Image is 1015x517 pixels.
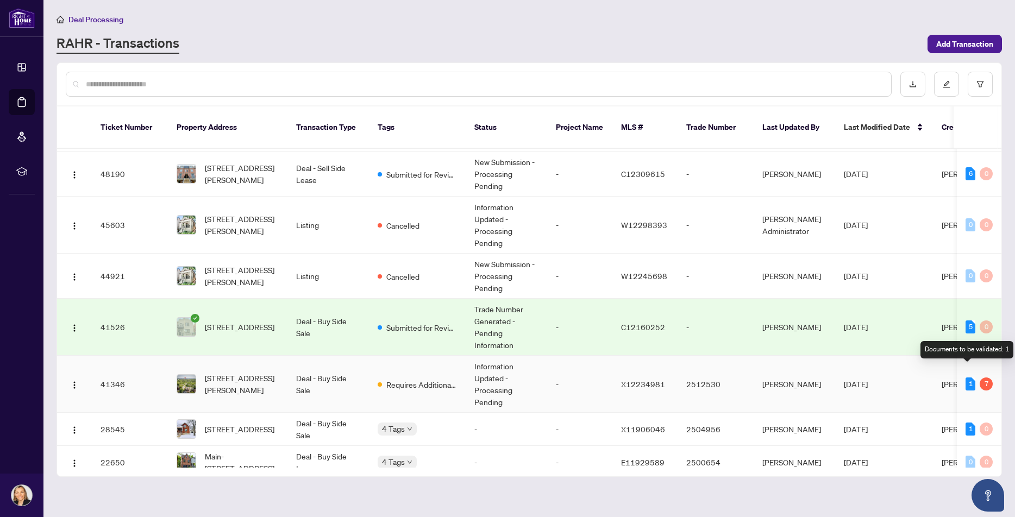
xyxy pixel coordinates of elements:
[191,314,199,323] span: check-circle
[369,106,466,149] th: Tags
[678,197,754,254] td: -
[936,35,993,53] span: Add Transaction
[966,269,975,282] div: 0
[844,457,868,467] span: [DATE]
[844,169,868,179] span: [DATE]
[933,106,998,149] th: Created By
[909,80,917,88] span: download
[66,420,83,438] button: Logo
[177,453,196,471] img: thumbnail-img
[66,375,83,393] button: Logo
[205,213,279,237] span: [STREET_ADDRESS][PERSON_NAME]
[168,106,287,149] th: Property Address
[972,479,1004,512] button: Open asap
[980,167,993,180] div: 0
[66,453,83,471] button: Logo
[386,379,457,390] span: Requires Additional Docs
[205,423,274,435] span: [STREET_ADDRESS]
[382,423,405,435] span: 4 Tags
[205,372,279,396] span: [STREET_ADDRESS][PERSON_NAME]
[92,356,168,413] td: 41346
[678,299,754,356] td: -
[407,426,412,432] span: down
[386,168,457,180] span: Submitted for Review
[754,413,835,446] td: [PERSON_NAME]
[547,106,612,149] th: Project Name
[386,321,457,333] span: Submitted for Review
[754,197,835,254] td: [PERSON_NAME] Administrator
[754,152,835,197] td: [PERSON_NAME]
[754,106,835,149] th: Last Updated By
[547,446,612,479] td: -
[980,377,993,390] div: 7
[844,271,868,281] span: [DATE]
[943,80,950,88] span: edit
[547,299,612,356] td: -
[621,379,665,389] span: X12234981
[942,169,1000,179] span: [PERSON_NAME]
[844,220,868,230] span: [DATE]
[205,321,274,333] span: [STREET_ADDRESS]
[92,413,168,446] td: 28545
[66,267,83,285] button: Logo
[547,197,612,254] td: -
[205,162,279,186] span: [STREET_ADDRESS][PERSON_NAME]
[934,72,959,97] button: edit
[980,218,993,231] div: 0
[92,152,168,197] td: 48190
[407,459,412,465] span: down
[386,270,419,282] span: Cancelled
[66,165,83,182] button: Logo
[287,197,369,254] td: Listing
[70,222,79,230] img: Logo
[678,413,754,446] td: 2504956
[66,318,83,336] button: Logo
[844,424,868,434] span: [DATE]
[177,420,196,438] img: thumbnail-img
[942,322,1000,332] span: [PERSON_NAME]
[621,424,665,434] span: X11906046
[678,152,754,197] td: -
[966,167,975,180] div: 6
[177,267,196,285] img: thumbnail-img
[976,80,984,88] span: filter
[287,413,369,446] td: Deal - Buy Side Sale
[968,72,993,97] button: filter
[621,457,665,467] span: E11929589
[70,171,79,179] img: Logo
[70,324,79,332] img: Logo
[57,34,179,54] a: RAHR - Transactions
[92,299,168,356] td: 41526
[621,220,667,230] span: W12298393
[547,356,612,413] td: -
[835,106,933,149] th: Last Modified Date
[287,152,369,197] td: Deal - Sell Side Lease
[966,320,975,333] div: 5
[386,219,419,231] span: Cancelled
[287,446,369,479] td: Deal - Buy Side Lease
[68,15,123,24] span: Deal Processing
[205,264,279,288] span: [STREET_ADDRESS][PERSON_NAME]
[966,423,975,436] div: 1
[942,457,1000,467] span: [PERSON_NAME]
[70,273,79,281] img: Logo
[920,341,1013,358] div: Documents to be validated: 1
[92,446,168,479] td: 22650
[754,356,835,413] td: [PERSON_NAME]
[612,106,678,149] th: MLS #
[287,299,369,356] td: Deal - Buy Side Sale
[942,220,1000,230] span: [PERSON_NAME]
[70,459,79,468] img: Logo
[466,356,547,413] td: Information Updated - Processing Pending
[966,456,975,469] div: 0
[466,152,547,197] td: New Submission - Processing Pending
[980,320,993,333] div: 0
[205,450,279,474] span: Main-[STREET_ADDRESS]
[678,106,754,149] th: Trade Number
[66,216,83,234] button: Logo
[942,424,1000,434] span: [PERSON_NAME]
[466,299,547,356] td: Trade Number Generated - Pending Information
[844,322,868,332] span: [DATE]
[942,271,1000,281] span: [PERSON_NAME]
[980,269,993,282] div: 0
